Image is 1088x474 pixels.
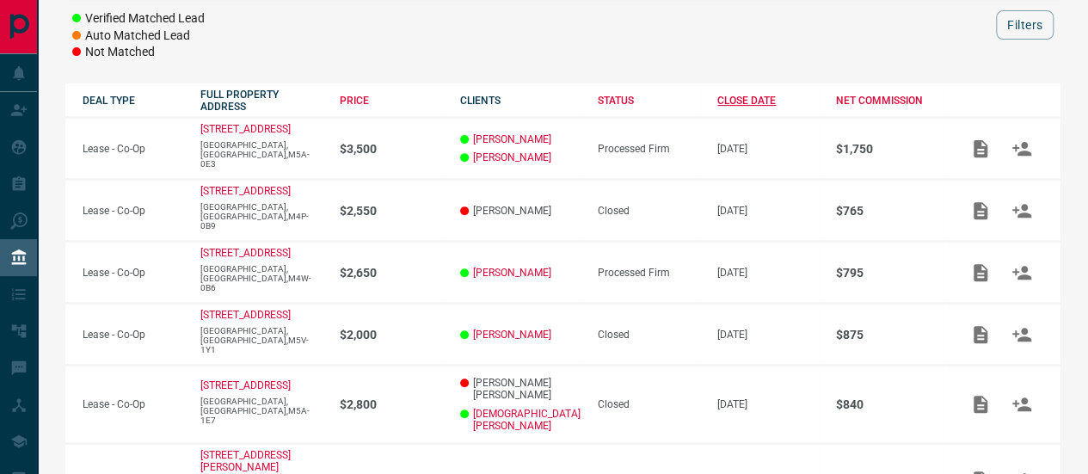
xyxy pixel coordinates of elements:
a: [STREET_ADDRESS] [200,247,291,259]
p: [DATE] [717,143,819,155]
div: NET COMMISSION [836,95,943,107]
div: Processed Firm [598,267,700,279]
p: [DATE] [717,329,819,341]
div: CLOSE DATE [717,95,819,107]
p: [DATE] [717,205,819,217]
a: [STREET_ADDRESS] [200,379,291,391]
span: Add / View Documents [960,397,1001,409]
span: Match Clients [1001,397,1042,409]
span: Add / View Documents [960,142,1001,154]
span: Match Clients [1001,142,1042,154]
button: Filters [996,10,1054,40]
a: [STREET_ADDRESS] [200,123,291,135]
p: Lease - Co-Op [83,329,183,341]
p: [DATE] [717,398,819,410]
a: [STREET_ADDRESS] [200,185,291,197]
div: PRICE [340,95,443,107]
div: Closed [598,398,700,410]
p: Lease - Co-Op [83,398,183,410]
p: Lease - Co-Op [83,143,183,155]
a: [PERSON_NAME] [473,133,551,145]
div: STATUS [598,95,700,107]
p: $2,550 [340,204,443,218]
div: DEAL TYPE [83,95,183,107]
div: Closed [598,329,700,341]
p: $875 [836,328,943,342]
p: Lease - Co-Op [83,205,183,217]
span: Match Clients [1001,204,1042,216]
span: Match Clients [1001,266,1042,278]
span: Match Clients [1001,328,1042,340]
p: $2,650 [340,266,443,280]
span: Add / View Documents [960,266,1001,278]
p: $2,800 [340,397,443,411]
p: [PERSON_NAME] [PERSON_NAME] [460,377,581,401]
span: Add / View Documents [960,328,1001,340]
a: [PERSON_NAME] [473,151,551,163]
p: $1,750 [836,142,943,156]
li: Verified Matched Lead [72,10,205,28]
p: [GEOGRAPHIC_DATA],[GEOGRAPHIC_DATA],M5V-1Y1 [200,326,323,354]
p: [GEOGRAPHIC_DATA],[GEOGRAPHIC_DATA],M4W-0B6 [200,264,323,292]
p: $2,000 [340,328,443,342]
p: $840 [836,397,943,411]
a: [STREET_ADDRESS][PERSON_NAME] [200,449,291,473]
div: CLIENTS [460,95,581,107]
div: Processed Firm [598,143,700,155]
p: [GEOGRAPHIC_DATA],[GEOGRAPHIC_DATA],M4P-0B9 [200,202,323,231]
a: [DEMOGRAPHIC_DATA][PERSON_NAME] [473,408,581,432]
p: $765 [836,204,943,218]
a: [PERSON_NAME] [473,267,551,279]
li: Not Matched [72,44,205,61]
div: Closed [598,205,700,217]
p: [DATE] [717,267,819,279]
a: [STREET_ADDRESS] [200,309,291,321]
a: [PERSON_NAME] [473,329,551,341]
li: Auto Matched Lead [72,28,205,45]
p: $795 [836,266,943,280]
p: [GEOGRAPHIC_DATA],[GEOGRAPHIC_DATA],M5A-1E7 [200,397,323,425]
span: Add / View Documents [960,204,1001,216]
p: [GEOGRAPHIC_DATA],[GEOGRAPHIC_DATA],M5A-0E3 [200,140,323,169]
p: Lease - Co-Op [83,267,183,279]
p: [PERSON_NAME] [460,205,581,217]
p: $3,500 [340,142,443,156]
div: FULL PROPERTY ADDRESS [200,89,323,113]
